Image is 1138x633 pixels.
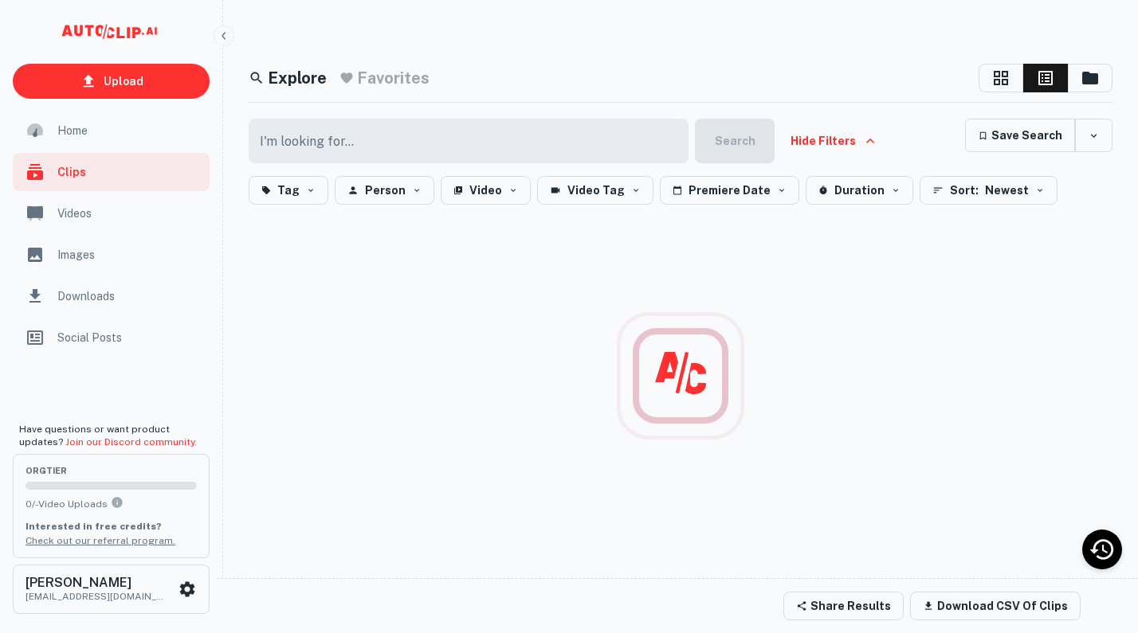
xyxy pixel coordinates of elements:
[13,236,210,274] a: Images
[660,176,799,205] button: Premiere Date
[104,72,143,90] p: Upload
[950,181,979,200] span: Sort:
[806,176,913,205] button: Duration
[910,592,1081,620] button: Download CSV of clips
[268,66,327,90] h5: Explore
[249,176,328,205] button: Tag
[19,424,197,447] span: Have questions or want product updates?
[920,176,1058,205] button: Sort: Newest
[13,153,210,191] a: Clips
[781,119,885,163] button: Hide Filters
[65,436,197,447] a: Join our Discord community.
[249,119,679,163] input: I'm looking for...
[985,181,1029,200] span: Newest
[13,194,210,232] a: Videos
[111,496,124,509] svg: You can upload 0 videos per month on the org tier. Upgrade to upload more.
[13,454,210,557] button: orgTier0/-Video UploadsYou can upload 0 videos per month on the org tier. Upgrade to upload more....
[26,576,169,589] h6: [PERSON_NAME]
[57,163,200,181] span: Clips
[13,64,210,99] a: Upload
[57,329,200,346] span: Social Posts
[57,246,200,264] span: Images
[965,119,1075,152] button: Save Search
[537,176,653,205] button: Video Tag
[783,592,904,620] button: Share Results
[357,66,430,90] h5: Favorites
[26,496,197,511] p: 0 / - Video Uploads
[13,318,210,357] a: Social Posts
[26,589,169,604] p: [EMAIL_ADDRESS][DOMAIN_NAME]
[57,122,200,139] span: Home
[57,205,200,222] span: Videos
[13,565,210,614] button: [PERSON_NAME][EMAIL_ADDRESS][DOMAIN_NAME]
[335,176,434,205] button: Person
[57,287,200,305] span: Downloads
[26,535,175,546] a: Check out our referral program.
[13,111,210,150] a: Home
[13,277,210,315] a: Downloads
[1082,529,1122,569] div: Recent Activity
[441,176,531,205] button: Video
[26,519,197,533] p: Interested in free credits?
[26,467,197,475] span: org Tier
